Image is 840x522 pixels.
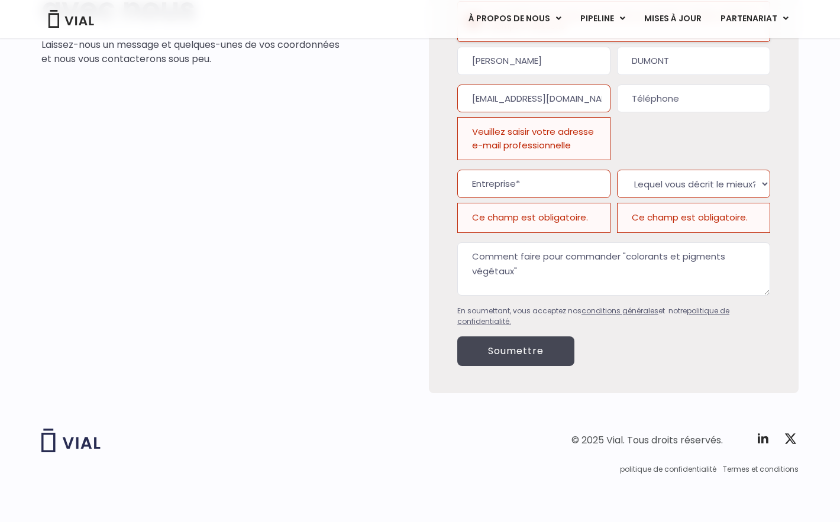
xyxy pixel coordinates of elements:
a: Termes et conditions [723,464,799,475]
img: Logo du flacon [47,10,95,28]
font: En soumettant, vous acceptez nos [457,306,581,316]
input: Entreprise* [457,170,610,198]
input: Téléphone [617,85,770,113]
font: et notre [658,306,687,316]
font: Laissez-nous un message et quelques-unes de vos coordonnées et nous vous contacterons sous peu. [41,38,340,66]
font: Veuillez saisir votre adresse e-mail professionnelle [472,125,594,151]
a: conditions générales [581,306,658,316]
a: À PROPOS DE NOUSMenu Basculer [459,9,570,29]
font: À PROPOS DE NOUS [469,12,550,24]
textarea: Comment faire pour commander "colorants et pigments végétaux" [457,242,770,296]
font: MISES À JOUR [644,12,702,24]
a: PIPELINEMenu Basculer [571,9,634,29]
font: Ce champ est obligatoire. [632,211,748,223]
font: Ce champ est obligatoire. [472,211,588,223]
font: politique de confidentialité [620,464,716,474]
a: politique de confidentialité. [457,306,729,326]
input: E-mail professionnel* [457,85,610,113]
a: politique de confidentialité [620,464,716,475]
font: PARTENARIAT [721,12,777,24]
input: Prénom* [457,47,610,75]
font: PIPELINE [580,12,614,24]
input: Soumettre [457,336,574,366]
img: Logo du flacon avec le mot « Vial » écrit en toutes lettres [41,429,101,452]
font: Termes et conditions [723,464,799,474]
font: © 2025 Vial. Tous droits réservés. [571,433,723,447]
a: PARTENARIATMenu Basculer [711,9,798,29]
input: Nom de famille* [617,47,770,75]
a: MISES À JOUR [635,9,710,29]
